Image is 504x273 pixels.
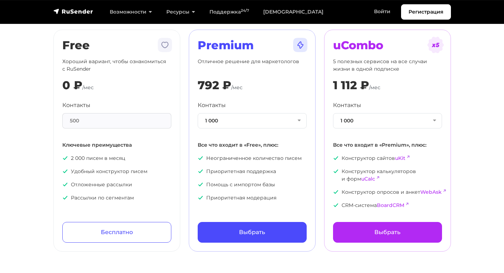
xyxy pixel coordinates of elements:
[333,58,442,73] p: 5 полезных сервисов на все случаи жизни в одной подписке
[198,168,203,174] img: icon-ok.svg
[361,176,375,182] a: uCalc
[62,58,171,73] p: Хороший вариант, чтобы ознакомиться с RuSender
[62,141,171,149] p: Ключевые преимущества
[377,202,404,208] a: BoardCRM
[82,84,94,91] span: /мес
[333,168,339,174] img: icon-ok.svg
[292,36,309,54] img: tarif-premium.svg
[241,8,249,13] sup: 24/7
[369,84,380,91] span: /мес
[62,101,90,110] label: Контакты
[62,194,171,202] p: Рассылки по сегментам
[333,155,442,162] p: Конструктор сайтов
[62,155,171,162] p: 2 000 писем в месяц
[53,8,93,15] img: RuSender
[333,113,442,128] button: 1 000
[198,195,203,201] img: icon-ok.svg
[333,141,442,149] p: Все что входит в «Premium», плюс:
[333,202,339,208] img: icon-ok.svg
[333,168,442,183] p: Конструктор калькуляторов и форм
[62,168,68,174] img: icon-ok.svg
[198,222,307,243] a: Выбрать
[156,36,173,54] img: tarif-free.svg
[198,113,307,128] button: 1 000
[103,5,159,19] a: Возможности
[198,58,307,73] p: Отличное решение для маркетологов
[62,195,68,201] img: icon-ok.svg
[198,155,203,161] img: icon-ok.svg
[401,4,451,20] a: Регистрация
[198,79,231,92] div: 792 ₽
[231,84,243,91] span: /мес
[198,182,203,187] img: icon-ok.svg
[333,155,339,161] img: icon-ok.svg
[62,182,68,187] img: icon-ok.svg
[333,188,442,196] p: Конструктор опросов и анкет
[256,5,331,19] a: [DEMOGRAPHIC_DATA]
[198,101,226,110] label: Контакты
[333,39,442,52] h2: uCombo
[367,4,398,19] a: Войти
[62,155,68,161] img: icon-ok.svg
[420,189,442,195] a: WebAsk
[333,79,369,92] div: 1 112 ₽
[62,39,171,52] h2: Free
[333,202,442,209] p: CRM-система
[198,39,307,52] h2: Premium
[395,155,405,161] a: uKit
[427,36,444,54] img: tarif-ucombo.svg
[62,79,82,92] div: 0 ₽
[198,155,307,162] p: Неограниченное количество писем
[333,189,339,195] img: icon-ok.svg
[198,141,307,149] p: Все что входит в «Free», плюс:
[159,5,202,19] a: Ресурсы
[333,222,442,243] a: Выбрать
[62,222,171,243] a: Бесплатно
[198,181,307,188] p: Помощь с импортом базы
[202,5,256,19] a: Поддержка24/7
[333,101,361,110] label: Контакты
[62,181,171,188] p: Отложенные рассылки
[198,168,307,175] p: Приоритетная поддержка
[62,168,171,175] p: Удобный конструктор писем
[198,194,307,202] p: Приоритетная модерация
